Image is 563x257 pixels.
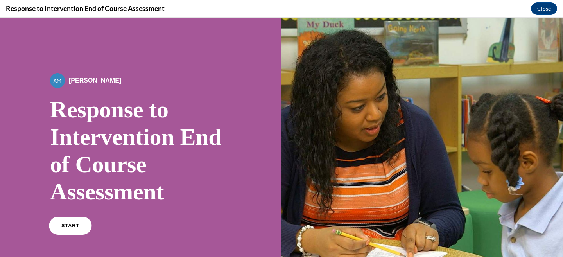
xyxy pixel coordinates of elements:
[6,4,165,13] h4: Response to Intervention End of Course Assessment
[61,205,79,211] span: START
[50,78,231,188] h1: Response to Intervention End of Course Assessment
[49,199,91,217] a: START
[69,59,121,66] span: [PERSON_NAME]
[531,2,557,15] button: Close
